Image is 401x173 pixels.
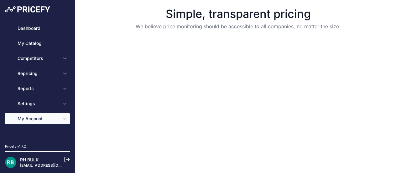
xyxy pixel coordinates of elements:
a: Alerts [5,138,70,149]
a: [EMAIL_ADDRESS][DOMAIN_NAME] [20,163,86,168]
a: My Catalog [5,38,70,49]
span: Settings [18,100,59,107]
span: Reports [18,85,59,92]
button: Settings [5,98,70,109]
span: Competitors [18,55,59,62]
div: Pricefy v1.7.2 [5,144,26,149]
span: Repricing [18,70,59,77]
button: My Account [5,113,70,124]
span: My Account [18,116,59,122]
button: Reports [5,83,70,94]
a: Dashboard [5,23,70,34]
button: Competitors [5,53,70,64]
h1: Simple, transparent pricing [80,8,396,20]
button: Repricing [5,68,70,79]
a: RH BULK [20,157,39,162]
p: We believe price monitoring should be accessible to all companies, no matter the size. [80,23,396,30]
img: Pricefy Logo [5,6,50,13]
